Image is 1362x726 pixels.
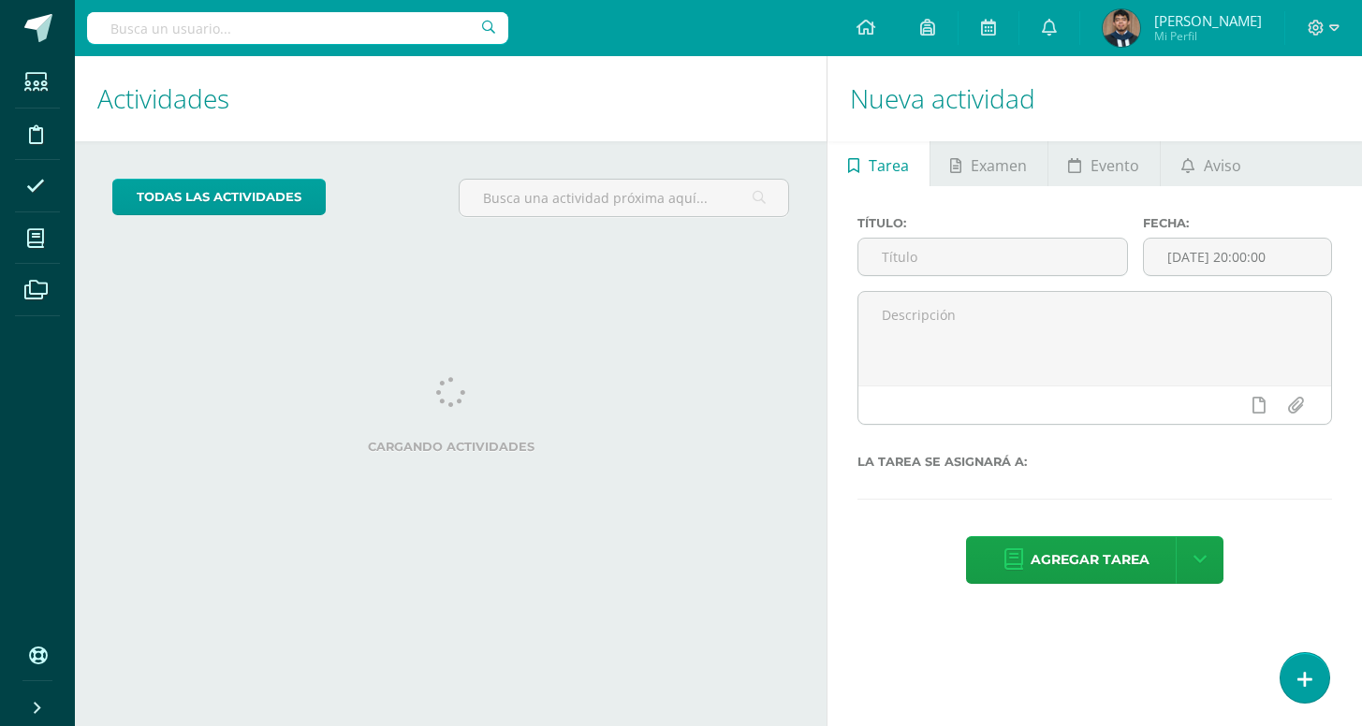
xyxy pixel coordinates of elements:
[1204,143,1241,188] span: Aviso
[1103,9,1140,47] img: 8c648ab03079b18c3371769e6fc6bd45.png
[87,12,508,44] input: Busca un usuario...
[1031,537,1150,583] span: Agregar tarea
[1154,11,1262,30] span: [PERSON_NAME]
[971,143,1027,188] span: Examen
[857,455,1332,469] label: La tarea se asignará a:
[857,216,1128,230] label: Título:
[1143,216,1332,230] label: Fecha:
[112,179,326,215] a: todas las Actividades
[930,141,1047,186] a: Examen
[460,180,789,216] input: Busca una actividad próxima aquí...
[1154,28,1262,44] span: Mi Perfil
[112,440,789,454] label: Cargando actividades
[869,143,909,188] span: Tarea
[1144,239,1331,275] input: Fecha de entrega
[827,141,929,186] a: Tarea
[850,56,1340,141] h1: Nueva actividad
[1161,141,1261,186] a: Aviso
[97,56,804,141] h1: Actividades
[1048,141,1160,186] a: Evento
[858,239,1127,275] input: Título
[1091,143,1139,188] span: Evento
